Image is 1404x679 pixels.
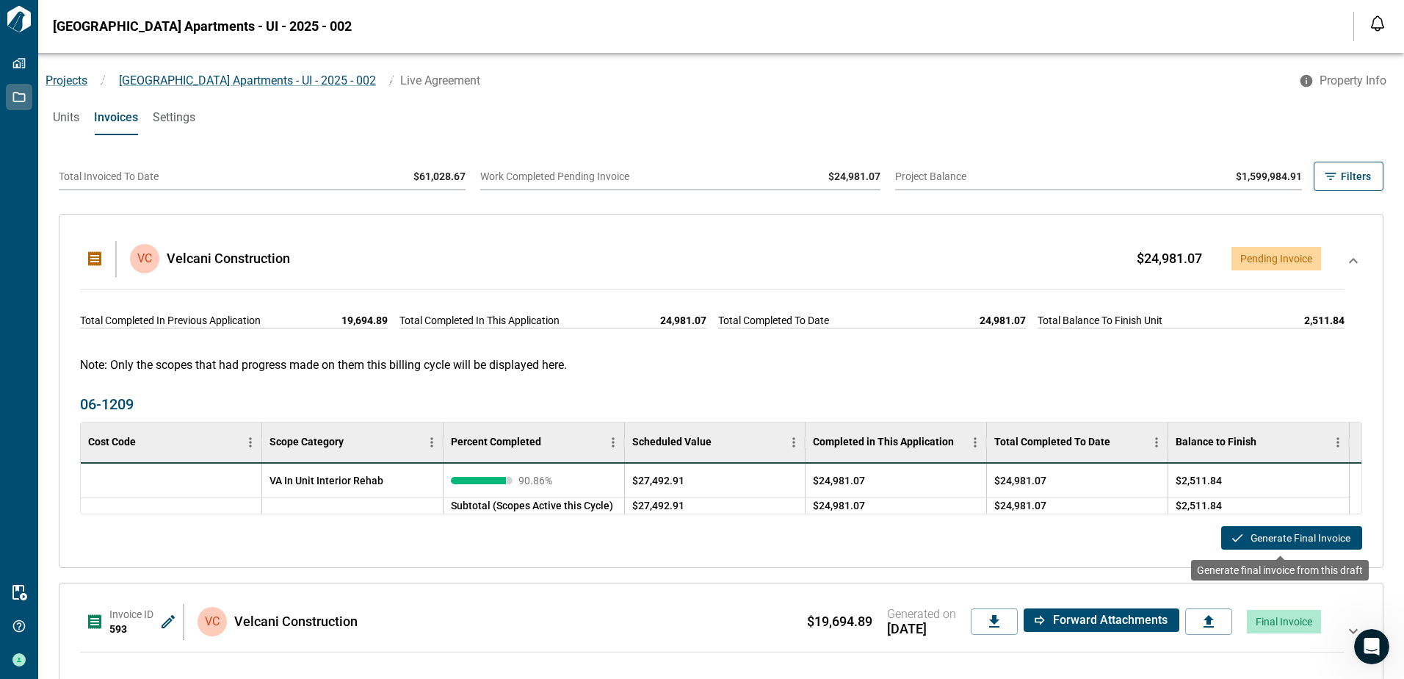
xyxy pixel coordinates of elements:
[262,422,444,463] div: Scope Category
[119,73,376,87] span: [GEOGRAPHIC_DATA] Apartments - UI - 2025 - 002
[400,73,480,87] span: Live Agreement
[1221,526,1362,550] button: Generate Final Invoice
[94,110,138,125] span: Invoices
[81,422,262,463] div: Cost Code
[813,473,865,488] span: $24,981.07
[660,313,706,328] span: 24,981.07
[895,170,966,182] span: Project Balance
[239,431,261,453] button: Menu
[783,431,805,453] button: Menu
[1197,564,1363,576] span: Generate final invoice from this draft
[341,313,388,328] span: 19,694.89
[80,358,1362,372] p: Note: Only the scopes that had progress made on them this billing cycle will be displayed here.
[994,498,1046,513] span: $24,981.07
[413,170,466,182] span: $61,028.67
[632,498,684,513] span: $27,492.91
[987,422,1168,463] div: Total Completed To Date
[1146,431,1168,453] button: Menu
[1256,616,1312,628] span: Final Invoice
[1236,170,1302,182] span: $1,599,984.91
[994,436,1110,448] div: Total Completed To Date
[53,110,79,125] span: Units
[813,498,865,513] span: $24,981.07
[1304,313,1345,328] span: 2,511.84
[167,251,290,266] span: Velcani Construction
[399,313,560,328] span: Total Completed In This Application
[53,19,352,34] span: [GEOGRAPHIC_DATA] Apartments - UI - 2025 - 002
[1290,68,1398,94] button: Property Info
[38,100,1404,135] div: base tabs
[1137,251,1202,266] span: $24,981.07
[1053,613,1168,628] span: Forward Attachments
[828,170,880,182] span: $24,981.07
[518,475,562,486] span: 90.86 %
[887,607,956,622] span: Generated on
[444,422,625,463] div: Percent Completed
[1176,473,1222,488] span: $2,511.84
[632,473,684,488] span: $27,492.91
[80,313,261,328] span: Total Completed In Previous Application
[88,436,136,448] div: Cost Code
[1354,629,1389,664] iframe: Intercom live chat
[1327,431,1349,453] button: Menu
[964,431,986,453] button: Menu
[269,436,344,448] div: Scope Category
[153,110,195,125] span: Settings
[813,436,954,448] div: Completed in This Application
[74,226,1368,343] div: VCVelcani Construction$24,981.07Pending InvoiceTotal Completed In Previous Application19,694.89To...
[80,395,1362,413] span: 06-1209
[421,431,443,453] button: Menu
[1168,422,1350,463] div: Balance to Finish
[109,623,127,635] span: 593
[480,170,629,182] span: Work Completed Pending Invoice
[1366,12,1389,35] button: Open notification feed
[806,422,987,463] div: Completed in This Application
[109,608,153,620] span: Invoice ID
[1314,162,1383,191] button: Filters
[234,614,358,629] span: Velcani Construction
[602,431,624,453] button: Menu
[1240,253,1312,265] span: Pending Invoice
[451,436,541,448] div: Percent Completed
[269,473,383,488] span: VA In Unit Interior Rehab
[1038,313,1162,328] span: Total Balance To Finish Unit
[718,313,829,328] span: Total Completed To Date
[46,73,87,87] a: Projects
[59,170,159,182] span: Total Invoiced To Date
[632,436,712,448] div: Scheduled Value
[137,250,152,267] p: VC
[807,614,872,629] span: $19,694.89
[994,473,1046,488] span: $24,981.07
[1176,498,1222,513] span: $2,511.84
[1341,169,1371,184] span: Filters
[980,313,1026,328] span: 24,981.07
[205,613,220,630] p: VC
[1110,432,1131,453] button: Sort
[38,72,1290,90] nav: breadcrumb
[451,500,613,511] span: Subtotal (Scopes Active this Cycle)
[1176,436,1256,448] div: Balance to Finish
[625,422,806,463] div: Scheduled Value
[1320,73,1386,88] span: Property Info
[887,622,956,636] span: [DATE]
[1024,608,1179,632] button: Forward Attachments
